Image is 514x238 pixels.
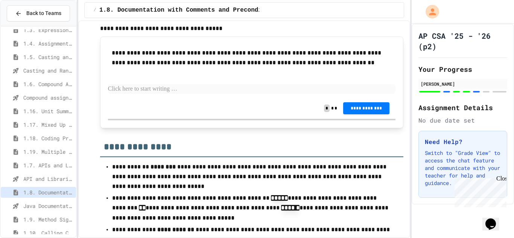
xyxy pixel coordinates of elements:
div: [PERSON_NAME] [421,80,505,87]
h1: AP CSA '25 - '26 (p2) [418,30,507,52]
h2: Assignment Details [418,102,507,113]
iframe: chat widget [452,175,506,207]
div: Chat with us now!Close [3,3,52,48]
span: 1.7. APIs and Libraries [23,161,73,169]
span: 1.5. Casting and Ranges of Values [23,53,73,61]
span: 1.16. Unit Summary 1a (1.1-1.6) [23,107,73,115]
span: Casting and Ranges of variables - Quiz [23,67,73,74]
span: 1.10. Calling Class Methods [23,229,73,237]
p: Switch to "Grade View" to access the chat feature and communicate with your teacher for help and ... [425,149,501,187]
span: 1.17. Mixed Up Code Practice 1.1-1.6 [23,121,73,129]
span: Back to Teams [26,9,61,17]
div: My Account [418,3,441,20]
h2: Your Progress [418,64,507,74]
span: Compound assignment operators - Quiz [23,94,73,102]
span: API and Libraries - Topic 1.7 [23,175,73,183]
button: Back to Teams [7,5,70,21]
span: 1.18. Coding Practice 1a (1.1-1.6) [23,134,73,142]
span: 1.6. Compound Assignment Operators [23,80,73,88]
div: No due date set [418,116,507,125]
span: 1.4. Assignment and Input [23,39,73,47]
span: / [94,7,96,13]
span: 1.9. Method Signatures [23,215,73,223]
span: 1.8. Documentation with Comments and Preconditions [99,6,280,15]
iframe: chat widget [482,208,506,230]
span: 1.8. Documentation with Comments and Preconditions [23,188,73,196]
span: Java Documentation with Comments - Topic 1.8 [23,202,73,210]
h3: Need Help? [425,137,501,146]
span: 1.3. Expressions and Output [New] [23,26,73,34]
span: 1.19. Multiple Choice Exercises for Unit 1a (1.1-1.6) [23,148,73,156]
